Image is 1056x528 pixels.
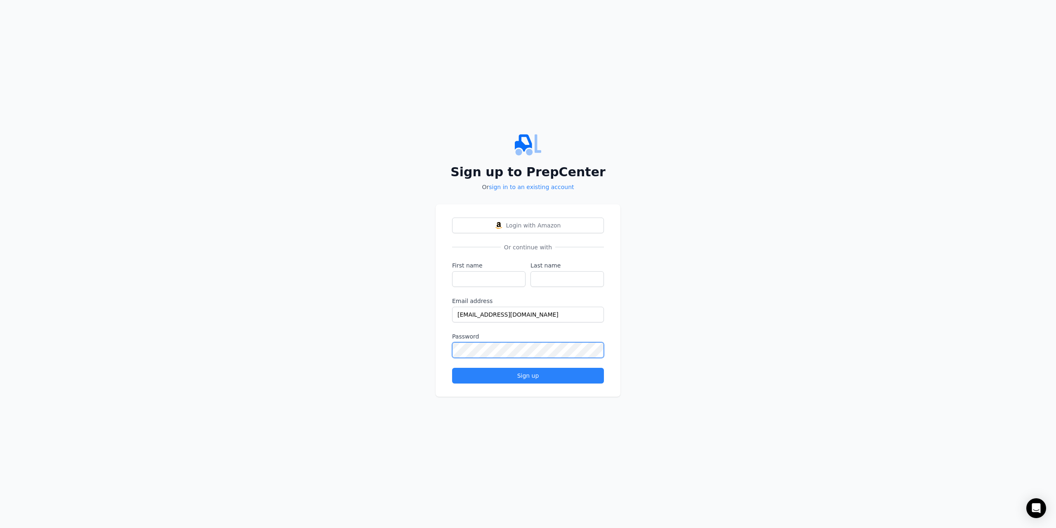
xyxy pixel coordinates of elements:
img: PrepCenter [436,132,620,158]
label: Password [452,332,604,341]
p: Or [436,183,620,191]
span: Login with Amazon [506,221,561,230]
h2: Sign up to PrepCenter [436,165,620,180]
div: Open Intercom Messenger [1026,498,1046,518]
a: sign in to an existing account [489,184,574,190]
label: First name [452,261,526,270]
label: Email address [452,297,604,305]
span: Or continue with [501,243,555,251]
button: Sign up [452,368,604,384]
button: Login with AmazonLogin with Amazon [452,218,604,233]
div: Sign up [459,372,597,380]
label: Last name [530,261,604,270]
img: Login with Amazon [495,222,502,229]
